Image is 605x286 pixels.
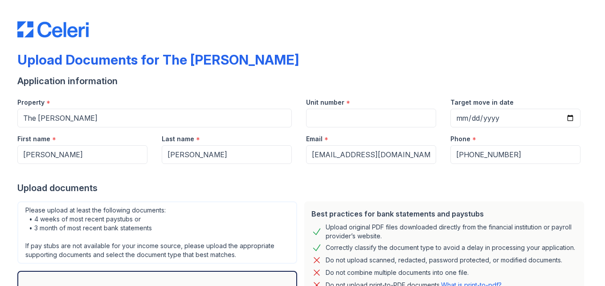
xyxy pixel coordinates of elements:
[450,135,470,143] label: Phone
[311,208,577,219] div: Best practices for bank statements and paystubs
[17,135,50,143] label: First name
[450,98,514,107] label: Target move in date
[17,182,588,194] div: Upload documents
[17,52,299,68] div: Upload Documents for The [PERSON_NAME]
[326,242,575,253] div: Correctly classify the document type to avoid a delay in processing your application.
[326,255,562,266] div: Do not upload scanned, redacted, password protected, or modified documents.
[17,75,588,87] div: Application information
[306,98,344,107] label: Unit number
[17,201,297,264] div: Please upload at least the following documents: • 4 weeks of most recent paystubs or • 3 month of...
[326,223,577,241] div: Upload original PDF files downloaded directly from the financial institution or payroll provider’...
[17,98,45,107] label: Property
[17,21,89,37] img: CE_Logo_Blue-a8612792a0a2168367f1c8372b55b34899dd931a85d93a1a3d3e32e68fde9ad4.png
[326,267,469,278] div: Do not combine multiple documents into one file.
[162,135,194,143] label: Last name
[306,135,323,143] label: Email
